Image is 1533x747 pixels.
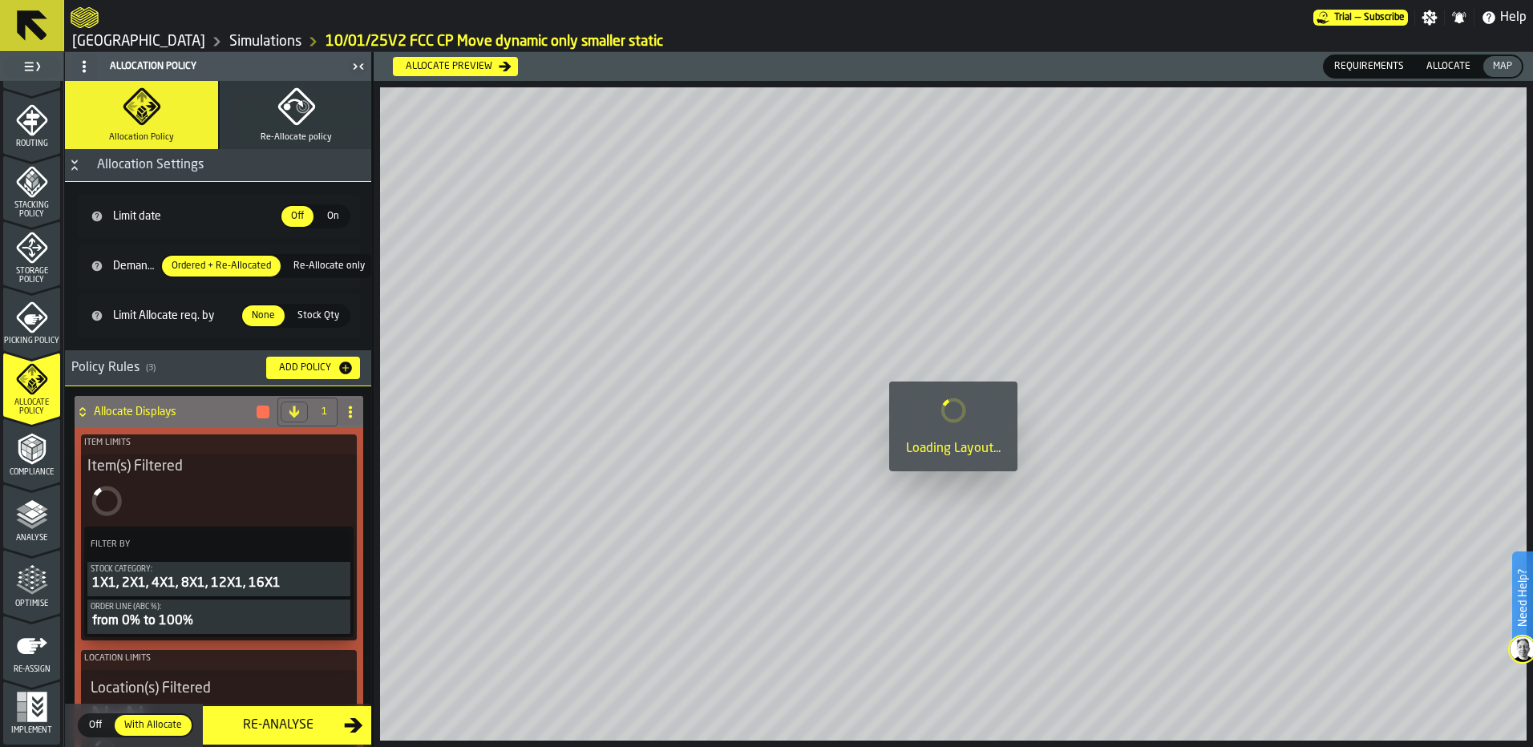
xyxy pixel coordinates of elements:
button: Stock Category:1X1, 2X1, 4X1, 8X1, 12X1, 16X1 [87,562,350,596]
li: menu Optimise [3,550,60,614]
li: menu Storage Policy [3,221,60,285]
span: Help [1500,8,1527,27]
span: Subscribe [1364,12,1405,23]
div: thumb [242,305,285,326]
label: button-switch-multi-None [241,304,286,328]
div: thumb [317,206,349,227]
li: menu Agents [3,24,60,88]
div: thumb [115,715,192,736]
div: Allocate preview [399,61,499,72]
div: PolicyFilterItem-Stock Category [87,562,350,596]
h3: title-section-Allocation Settings [65,149,373,182]
button: Button-Allocation Settings-open [65,159,84,172]
a: logo-header [71,3,99,32]
div: Title [91,680,347,697]
label: button-switch-multi-With Allocate [113,713,193,737]
label: button-switch-multi-Map [1482,55,1523,79]
span: Map [1486,59,1519,74]
div: stat-Item(s) Filtered [81,454,357,523]
li: menu Re-assign [3,616,60,680]
label: Location Limits [81,650,357,667]
span: Trial [1334,12,1352,23]
label: button-switch-multi-Allocate [1415,55,1482,79]
div: 1X1, 2X1, 4X1, 8X1, 12X1, 16X1 [91,574,347,593]
li: menu Stacking Policy [3,155,60,220]
span: Storage Policy [3,267,60,285]
span: Off [285,209,310,224]
span: Re-Allocate only [287,259,371,273]
label: button-switch-multi-Off [280,204,315,228]
div: thumb [79,715,111,736]
button: Order Line (ABC %):from 0% to 100% [87,600,350,634]
span: Re-assign [3,665,60,674]
div: Order Line (ABC %): [91,603,347,612]
div: Title [87,458,350,475]
div: Stock Category: [91,565,347,574]
label: Need Help? [1514,553,1531,643]
a: link-to-/wh/i/b8e8645a-5c77-43f4-8135-27e3a4d97801 [229,33,301,50]
label: button-switch-multi-Off [78,713,113,737]
h4: Allocate Displays [94,406,255,418]
label: button-toggle-Close me [347,57,370,76]
div: Allocation Policy [68,54,347,79]
button: button-Allocate preview [393,57,518,76]
label: button-toggle-Help [1474,8,1533,27]
div: Re-Analyse [212,716,344,735]
h3: title-section-[object Object] [65,350,373,386]
span: Allocate Policy [3,398,60,416]
div: PolicyFilterItem-Order Line (ABC %) [87,600,350,634]
label: button-toggle-Toggle Full Menu [3,55,60,78]
span: On [320,209,346,224]
span: Compliance [3,468,60,477]
div: thumb [1417,56,1480,77]
span: Limit date [110,210,280,223]
label: button-switch-multi-Requirements [1323,55,1415,79]
div: Allocate Displays [75,396,271,428]
label: button-toggle-Settings [1415,10,1444,26]
label: button-toggle-Notifications [1445,10,1474,26]
span: Analyse [3,534,60,543]
div: Menu Subscription [1313,10,1408,26]
nav: Breadcrumb [71,32,1527,51]
span: Requirements [1328,59,1410,74]
span: Stock Qty [291,309,346,323]
span: None [245,309,281,323]
span: Allocation Policy [109,132,174,143]
div: Policy Rules [71,358,253,378]
li: menu Compliance [3,418,60,483]
span: — [1355,12,1361,23]
span: Limit Allocate req. by [110,309,241,322]
label: button-switch-multi-On [315,204,350,228]
button: button-Re-Analyse [203,706,373,745]
span: 1 [318,406,330,418]
div: Loading Layout... [902,439,1005,458]
span: With Allocate [118,718,188,733]
label: button-switch-multi-Ordered + Re-Allocated [160,254,282,278]
span: Re-Allocate policy [261,132,332,143]
span: Item(s) Filtered [87,458,183,475]
label: Item Limits [81,434,357,451]
span: Picking Policy [3,337,60,345]
div: thumb [281,206,313,227]
button: button-Add Policy [266,357,360,379]
a: link-to-/wh/i/b8e8645a-5c77-43f4-8135-27e3a4d97801/pricing/ [1313,10,1408,26]
li: menu Routing [3,90,60,154]
a: link-to-/wh/i/b8e8645a-5c77-43f4-8135-27e3a4d97801 [72,33,205,50]
li: menu Analyse [3,484,60,548]
span: Off [83,718,108,733]
div: thumb [1483,56,1522,77]
span: Demand Source [110,260,160,273]
div: thumb [1325,56,1414,77]
span: Ordered + Re-Allocated [165,259,277,273]
div: from 0% to 100% [91,612,347,631]
li: menu Allocate Policy [3,353,60,417]
div: thumb [162,256,281,277]
span: Location(s) Filtered [91,680,211,697]
span: ( 3 ) [146,363,156,373]
label: button-switch-multi-Stock Qty [286,304,350,328]
button: button- [257,406,269,418]
span: Optimise [3,600,60,608]
li: menu Picking Policy [3,287,60,351]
